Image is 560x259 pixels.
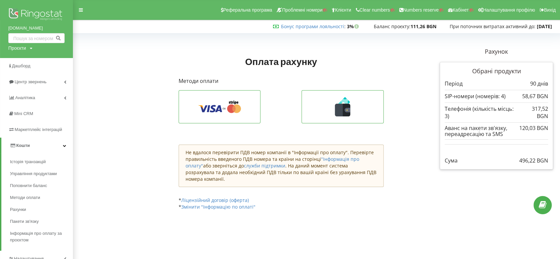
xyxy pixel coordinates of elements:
p: Обрані продукти [445,67,548,76]
div: Не вдалося перевірити ПДВ номер компанії в "Інформації про оплату". Перевірте правильність введен... [179,145,384,187]
span: Інформація про оплату за проєктом [10,230,70,243]
h1: Оплата рахунку [179,55,384,67]
input: Пошук за номером [8,33,65,43]
span: Кошти [16,143,30,148]
p: Період [445,80,463,88]
span: Налаштування профілю [483,7,535,13]
span: Пакети зв'язку [10,218,39,225]
span: Методи оплати [10,194,40,201]
a: Управління продуктами [10,168,73,180]
span: Кабінет [453,7,469,13]
strong: 3% [347,23,361,30]
span: Clear numbers [360,7,390,13]
strong: [DATE] [537,23,552,30]
a: Ліцензійний договір (оферта) [181,197,249,203]
a: Змінити "Інформацію по оплаті" [181,204,255,210]
a: Історія транзакцій [10,156,73,168]
div: Аванс на пакети зв'язку, переадресацію та SMS [445,125,548,137]
p: Сума [445,157,458,164]
span: Історія транзакцій [10,159,46,165]
span: Баланс проєкту: [374,23,411,30]
img: Ringostat logo [8,7,65,23]
span: Рахунки [10,206,26,213]
a: "Інформація про оплату" [186,156,359,169]
span: Центр звернень [15,79,46,84]
a: Поповнити баланс [10,180,73,192]
span: Вихід [544,7,556,13]
span: Проблемні номери [282,7,322,13]
span: : [281,23,346,30]
a: [DOMAIN_NAME] [8,25,65,32]
div: 120,03 BGN [519,125,548,131]
a: Кошти [1,138,73,154]
p: 58,67 BGN [522,93,548,100]
span: Маркетплейс інтеграцій [15,127,62,132]
span: Клієнти [335,7,351,13]
p: 317,52 BGN [519,105,548,120]
strong: 111,26 BGN [411,23,436,30]
span: Numbers reserve [403,7,439,13]
a: Інформація про оплату за проєктом [10,227,73,246]
p: 496,22 BGN [519,157,548,164]
a: служби підтримки [244,162,285,169]
span: При поточних витратах активний до: [450,23,535,30]
span: Дашборд [12,63,30,68]
a: Пакети зв'язку [10,216,73,227]
p: Рахунок [440,47,553,56]
span: Mini CRM [14,111,33,116]
a: Бонус програми лояльності [281,23,344,30]
a: Методи оплати [10,192,73,204]
p: SIP-номери (номерів: 4) [445,93,506,100]
a: Рахунки [10,204,73,216]
p: 90 днів [530,80,548,88]
p: Телефонія (кількість місць: 3) [445,105,519,120]
span: Реферальна програма [223,7,272,13]
span: Поповнити баланс [10,182,47,189]
span: Аналiтика [15,95,35,100]
span: Управління продуктами [10,170,57,177]
p: Методи оплати [179,77,384,85]
div: Проєкти [8,45,26,51]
